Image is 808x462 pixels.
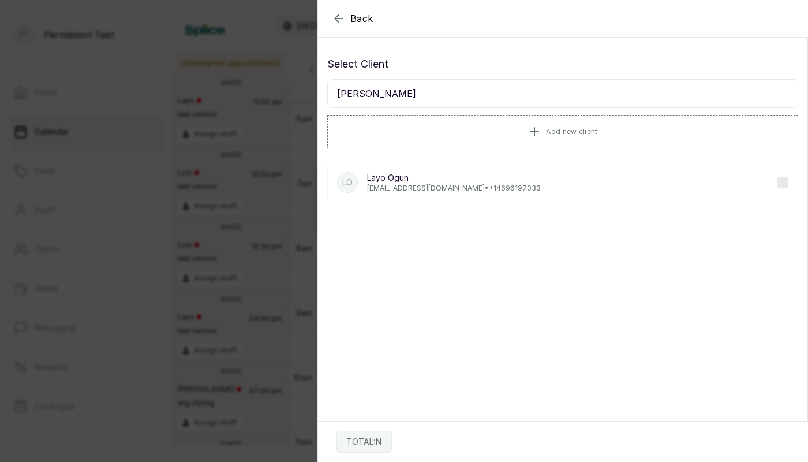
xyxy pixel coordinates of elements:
p: TOTAL: ₦ [346,436,382,448]
p: [EMAIL_ADDRESS][DOMAIN_NAME] • +1 4696197033 [367,184,541,193]
button: Back [332,12,373,25]
input: Search for a client by name, phone number, or email. [327,79,798,108]
span: Back [350,12,373,25]
p: Layo Ogun [367,172,541,184]
span: Add new client [546,127,597,136]
p: Select Client [327,56,798,72]
p: LO [342,177,353,188]
button: Add new client [327,115,798,148]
